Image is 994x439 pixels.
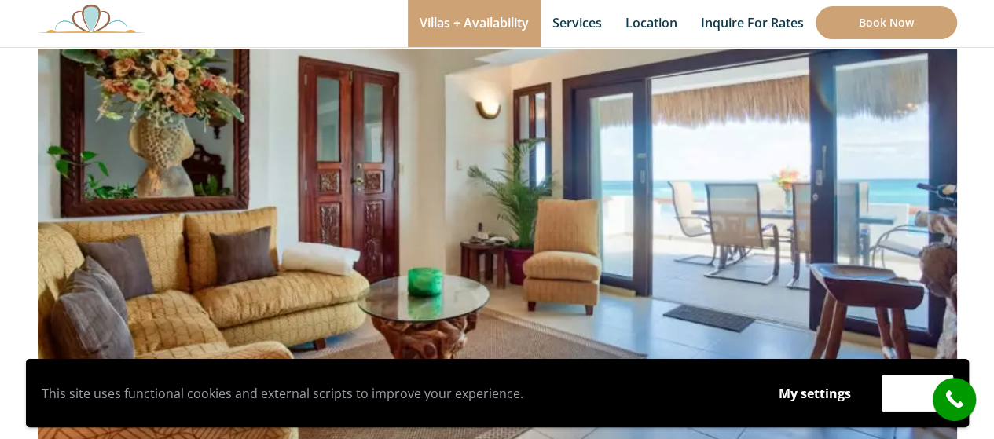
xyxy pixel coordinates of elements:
a: call [933,378,976,421]
button: My settings [764,375,866,412]
i: call [937,382,972,417]
button: Accept [882,375,953,412]
img: Awesome Logo [38,4,145,33]
a: Book Now [816,6,957,39]
p: This site uses functional cookies and external scripts to improve your experience. [42,382,748,405]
